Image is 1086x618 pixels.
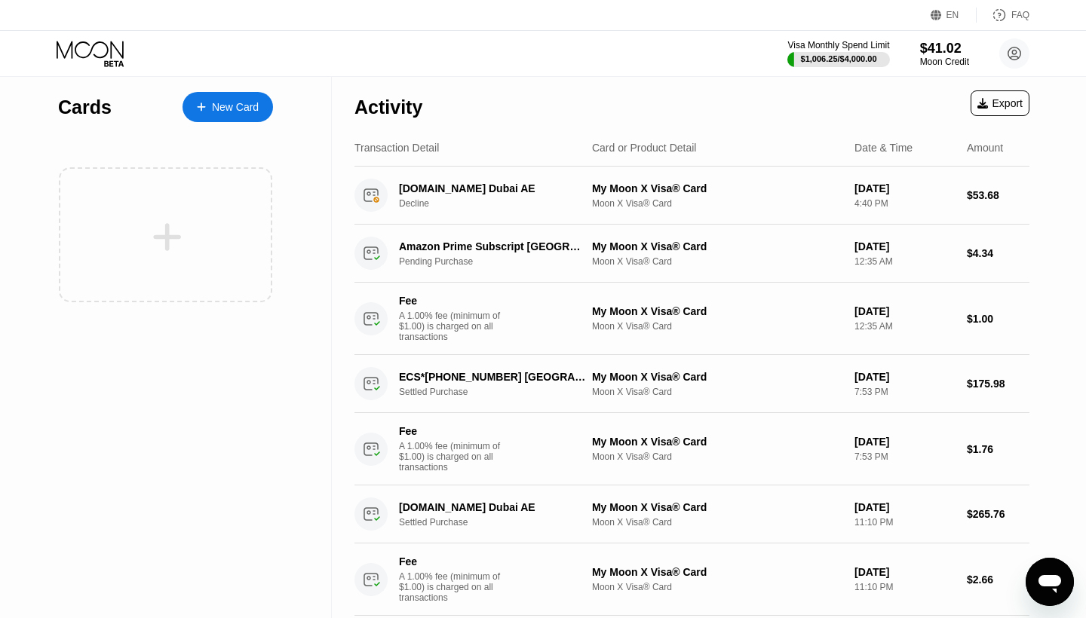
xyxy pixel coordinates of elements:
div: $175.98 [967,378,1029,390]
div: 4:40 PM [854,198,955,209]
div: [DATE] [854,182,955,194]
div: Visa Monthly Spend Limit$1,006.25/$4,000.00 [787,40,889,67]
div: $1.76 [967,443,1029,455]
div: $265.76 [967,508,1029,520]
div: Moon X Visa® Card [592,517,842,528]
div: [DOMAIN_NAME] Dubai AEDeclineMy Moon X Visa® CardMoon X Visa® Card[DATE]4:40 PM$53.68 [354,167,1029,225]
div: Fee [399,555,505,568]
div: Cards [58,96,112,118]
div: Amount [967,142,1003,154]
div: [DOMAIN_NAME] Dubai AE [399,182,587,194]
div: FeeA 1.00% fee (minimum of $1.00) is charged on all transactionsMy Moon X Visa® CardMoon X Visa® ... [354,413,1029,485]
div: ECS*[PHONE_NUMBER] [GEOGRAPHIC_DATA] [GEOGRAPHIC_DATA] [399,371,587,383]
div: [DOMAIN_NAME] Dubai AE [399,501,587,513]
div: [DATE] [854,240,955,252]
div: My Moon X Visa® Card [592,305,842,317]
div: Pending Purchase [399,256,602,267]
div: [DATE] [854,371,955,383]
div: Export [971,90,1029,116]
div: New Card [212,101,259,114]
div: $4.34 [967,247,1029,259]
div: Export [977,97,1023,109]
div: $41.02 [920,41,969,57]
div: Visa Monthly Spend Limit [787,40,889,50]
div: Settled Purchase [399,387,602,397]
div: Moon X Visa® Card [592,321,842,332]
div: My Moon X Visa® Card [592,501,842,513]
iframe: Button to launch messaging window [1026,558,1074,606]
div: [DATE] [854,566,955,578]
div: A 1.00% fee (minimum of $1.00) is charged on all transactions [399,311,512,342]
div: Amazon Prime Subscript [GEOGRAPHIC_DATA] AE [399,240,587,252]
div: Moon X Visa® Card [592,451,842,462]
div: Moon Credit [920,57,969,67]
div: My Moon X Visa® Card [592,566,842,578]
div: FeeA 1.00% fee (minimum of $1.00) is charged on all transactionsMy Moon X Visa® CardMoon X Visa® ... [354,543,1029,616]
div: [DATE] [854,436,955,448]
div: A 1.00% fee (minimum of $1.00) is charged on all transactions [399,571,512,603]
div: 12:35 AM [854,321,955,332]
div: Fee [399,425,505,437]
div: My Moon X Visa® Card [592,371,842,383]
div: [DATE] [854,501,955,513]
div: Moon X Visa® Card [592,256,842,267]
div: My Moon X Visa® Card [592,240,842,252]
div: EN [931,8,977,23]
div: Activity [354,96,422,118]
div: FeeA 1.00% fee (minimum of $1.00) is charged on all transactionsMy Moon X Visa® CardMoon X Visa® ... [354,283,1029,355]
div: $41.02Moon Credit [920,41,969,67]
div: $53.68 [967,189,1029,201]
div: Moon X Visa® Card [592,387,842,397]
div: EN [946,10,959,20]
div: FAQ [1011,10,1029,20]
div: Moon X Visa® Card [592,582,842,592]
div: 7:53 PM [854,451,955,462]
div: $2.66 [967,574,1029,586]
div: [DATE] [854,305,955,317]
div: Settled Purchase [399,517,602,528]
div: Moon X Visa® Card [592,198,842,209]
div: 11:10 PM [854,517,955,528]
div: Date & Time [854,142,913,154]
div: My Moon X Visa® Card [592,436,842,448]
div: $1.00 [967,313,1029,325]
div: ECS*[PHONE_NUMBER] [GEOGRAPHIC_DATA] [GEOGRAPHIC_DATA]Settled PurchaseMy Moon X Visa® CardMoon X ... [354,355,1029,413]
div: A 1.00% fee (minimum of $1.00) is charged on all transactions [399,441,512,473]
div: FAQ [977,8,1029,23]
div: Card or Product Detail [592,142,697,154]
div: Fee [399,295,505,307]
div: 7:53 PM [854,387,955,397]
div: My Moon X Visa® Card [592,182,842,194]
div: Amazon Prime Subscript [GEOGRAPHIC_DATA] AEPending PurchaseMy Moon X Visa® CardMoon X Visa® Card[... [354,225,1029,283]
div: 12:35 AM [854,256,955,267]
div: New Card [183,92,273,122]
div: Transaction Detail [354,142,439,154]
div: 11:10 PM [854,582,955,592]
div: [DOMAIN_NAME] Dubai AESettled PurchaseMy Moon X Visa® CardMoon X Visa® Card[DATE]11:10 PM$265.76 [354,485,1029,543]
div: $1,006.25 / $4,000.00 [801,54,877,63]
div: Decline [399,198,602,209]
